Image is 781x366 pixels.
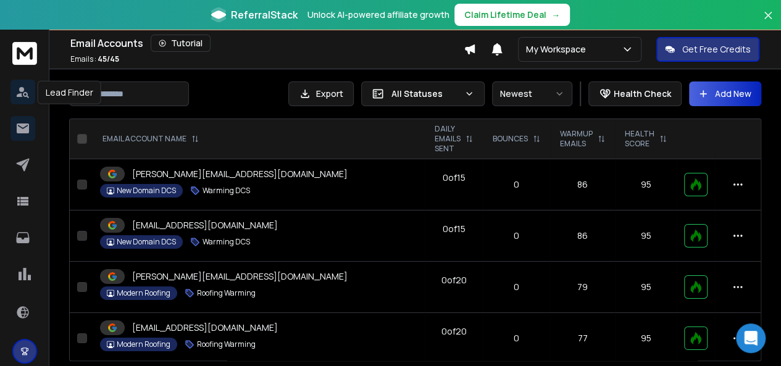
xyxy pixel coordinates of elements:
[492,81,572,106] button: Newest
[614,88,671,100] p: Health Check
[551,9,560,21] span: →
[550,159,615,210] td: 86
[550,210,615,262] td: 86
[98,54,119,64] span: 45 / 45
[132,168,348,180] p: [PERSON_NAME][EMAIL_ADDRESS][DOMAIN_NAME]
[288,81,354,106] button: Export
[615,313,677,364] td: 95
[615,210,677,262] td: 95
[441,274,467,286] div: 0 of 20
[151,35,211,52] button: Tutorial
[550,262,615,313] td: 79
[760,7,776,37] button: Close banner
[203,237,250,247] p: Warming DCS
[615,159,677,210] td: 95
[615,262,677,313] td: 95
[689,81,761,106] button: Add New
[736,323,766,353] div: Open Intercom Messenger
[117,339,170,349] p: Modern Roofing
[550,313,615,364] td: 77
[70,54,119,64] p: Emails :
[117,237,176,247] p: New Domain DCS
[197,339,256,349] p: Roofing Warming
[443,172,466,184] div: 0 of 15
[682,43,751,56] p: Get Free Credits
[132,270,348,283] p: [PERSON_NAME][EMAIL_ADDRESS][DOMAIN_NAME]
[441,325,467,338] div: 0 of 20
[493,134,528,144] p: BOUNCES
[656,37,759,62] button: Get Free Credits
[435,124,461,154] p: DAILY EMAILS SENT
[391,88,459,100] p: All Statuses
[38,81,101,104] div: Lead Finder
[203,186,250,196] p: Warming DCS
[490,178,543,191] p: 0
[117,288,170,298] p: Modern Roofing
[307,9,449,21] p: Unlock AI-powered affiliate growth
[526,43,591,56] p: My Workspace
[117,186,176,196] p: New Domain DCS
[197,288,256,298] p: Roofing Warming
[490,332,543,344] p: 0
[454,4,570,26] button: Claim Lifetime Deal→
[132,219,278,231] p: [EMAIL_ADDRESS][DOMAIN_NAME]
[490,230,543,242] p: 0
[490,281,543,293] p: 0
[588,81,682,106] button: Health Check
[231,7,298,22] span: ReferralStack
[132,322,278,334] p: [EMAIL_ADDRESS][DOMAIN_NAME]
[560,129,593,149] p: WARMUP EMAILS
[70,35,464,52] div: Email Accounts
[625,129,654,149] p: HEALTH SCORE
[102,134,199,144] div: EMAIL ACCOUNT NAME
[443,223,466,235] div: 0 of 15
